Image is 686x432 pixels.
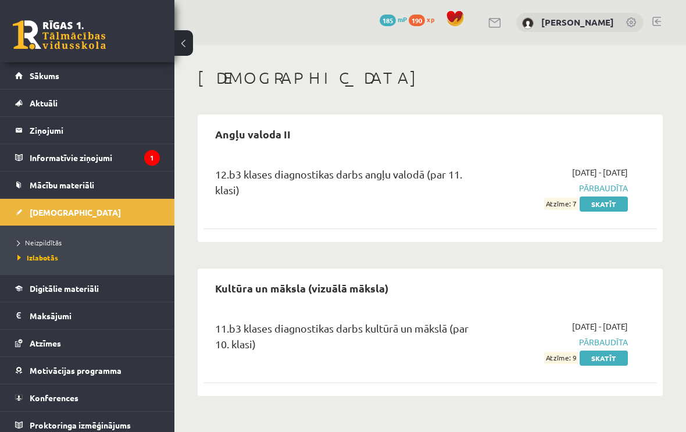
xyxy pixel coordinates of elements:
span: 185 [380,15,396,26]
a: Motivācijas programma [15,357,160,384]
a: Atzīmes [15,330,160,356]
span: Pārbaudīta [502,336,628,348]
h2: Kultūra un māksla (vizuālā māksla) [203,274,400,302]
a: Mācību materiāli [15,172,160,198]
span: Atzīme: 9 [544,352,578,364]
h1: [DEMOGRAPHIC_DATA] [198,68,663,88]
div: 12.b3 klases diagnostikas darbs angļu valodā (par 11. klasi) [215,166,484,203]
span: xp [427,15,434,24]
span: 190 [409,15,425,26]
a: Sākums [15,62,160,89]
span: Atzīmes [30,338,61,348]
span: Sākums [30,70,59,81]
a: Digitālie materiāli [15,275,160,302]
a: Izlabotās [17,252,163,263]
span: mP [398,15,407,24]
a: Rīgas 1. Tālmācības vidusskola [13,20,106,49]
a: [PERSON_NAME] [541,16,614,28]
a: 190 xp [409,15,440,24]
span: [DATE] - [DATE] [572,320,628,333]
span: Konferences [30,392,78,403]
span: Izlabotās [17,253,58,262]
span: Proktoringa izmēģinājums [30,420,131,430]
div: 11.b3 klases diagnostikas darbs kultūrā un mākslā (par 10. klasi) [215,320,484,358]
span: Pārbaudīta [502,182,628,194]
a: Informatīvie ziņojumi1 [15,144,160,171]
span: Mācību materiāli [30,180,94,190]
a: Skatīt [580,351,628,366]
span: [DEMOGRAPHIC_DATA] [30,207,121,217]
span: Digitālie materiāli [30,283,99,294]
span: Aktuāli [30,98,58,108]
a: Aktuāli [15,90,160,116]
span: Atzīme: 7 [544,198,578,210]
span: Neizpildītās [17,238,62,247]
legend: Ziņojumi [30,117,160,144]
a: Konferences [15,384,160,411]
legend: Maksājumi [30,302,160,329]
a: Neizpildītās [17,237,163,248]
span: [DATE] - [DATE] [572,166,628,178]
img: Sofija Starovoitova [522,17,534,29]
a: 185 mP [380,15,407,24]
a: Maksājumi [15,302,160,329]
legend: Informatīvie ziņojumi [30,144,160,171]
a: [DEMOGRAPHIC_DATA] [15,199,160,226]
i: 1 [144,150,160,166]
h2: Angļu valoda II [203,120,302,148]
a: Skatīt [580,197,628,212]
span: Motivācijas programma [30,365,122,376]
a: Ziņojumi [15,117,160,144]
